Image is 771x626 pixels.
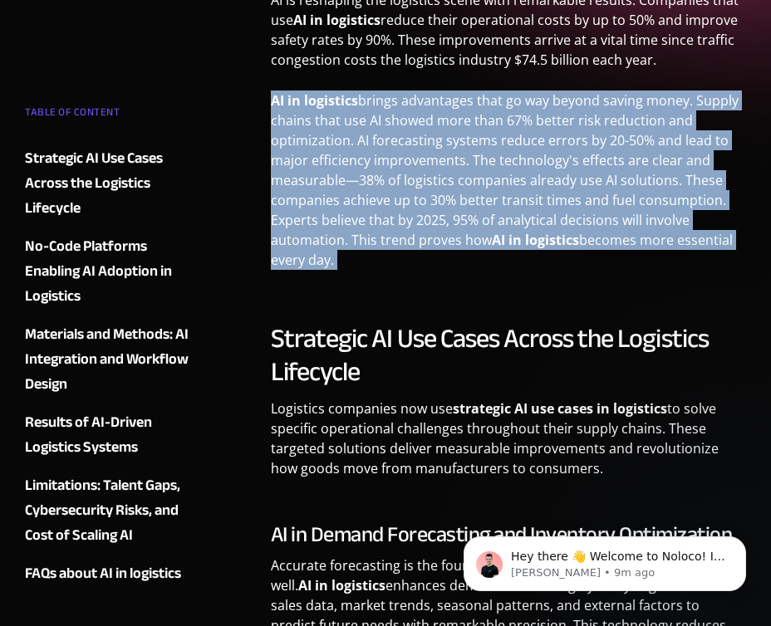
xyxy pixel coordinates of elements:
[271,322,746,389] h2: Strategic AI Use Cases Across the Logistics Lifecycle
[25,473,193,548] a: Limitations: Talent Gaps, Cybersecurity Risks, and Cost of Scaling AI
[271,522,746,547] h3: AI in Demand Forecasting and Inventory Optimization
[25,146,193,221] a: Strategic AI Use Cases Across the Logistics Lifecycle
[293,11,381,29] strong: AI in logistics
[25,561,181,586] div: FAQs about AI in logistics
[25,234,193,309] a: No-Code Platforms Enabling AI Adoption in Logistics
[298,576,385,594] strong: AI in logistics
[25,322,193,397] a: Materials and Methods: AI Integration and Workflow Design
[271,90,746,282] p: brings advantages that go way beyond saving money. Supply chains that use AI showed more than 67%...
[25,410,193,460] a: Results of AI-Driven Logistics Systems
[271,399,746,491] p: Logistics companies now use to solve specific operational challenges throughout their supply chai...
[492,231,579,249] strong: AI in logistics
[25,561,193,586] a: FAQs about AI in logistics
[25,100,193,133] div: TABLE OF CONTENT
[439,501,771,618] iframe: Intercom notifications message
[453,399,667,418] strong: strategic AI use cases in logistics
[271,91,358,110] strong: AI in logistics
